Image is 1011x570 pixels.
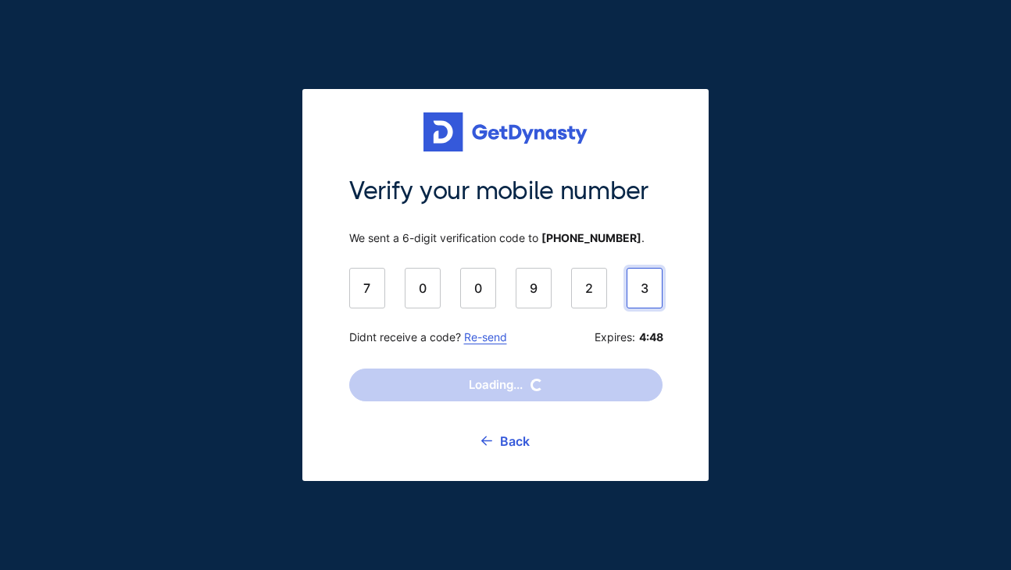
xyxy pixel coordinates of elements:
img: Get started for free with Dynasty Trust Company [423,112,588,151]
span: Didnt receive a code? [349,330,507,344]
span: Expires: [595,330,663,344]
span: Verify your mobile number [349,175,663,208]
b: 4:48 [639,330,663,344]
b: [PHONE_NUMBER] [541,231,641,244]
img: go back icon [481,436,492,446]
span: We sent a 6-digit verification code to . [349,231,663,245]
a: Back [481,422,530,461]
a: Re-send [464,330,507,344]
